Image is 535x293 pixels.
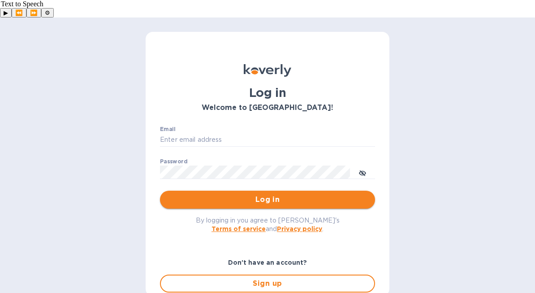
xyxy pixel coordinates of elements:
[160,86,375,100] h1: Log in
[277,225,322,232] a: Privacy policy
[160,104,375,112] h3: Welcome to [GEOGRAPHIC_DATA]!
[354,163,371,181] button: toggle password visibility
[211,225,266,232] a: Terms of service
[160,159,187,165] label: Password
[160,191,375,209] button: Log in
[160,127,176,132] label: Email
[168,278,367,289] span: Sign up
[26,8,41,17] button: Forward
[244,64,291,77] img: Koverly
[41,8,54,17] button: Settings
[12,8,26,17] button: Previous
[160,133,375,147] input: Enter email address
[196,217,340,232] span: By logging in you agree to [PERSON_NAME]'s and .
[228,259,307,266] b: Don't have an account?
[167,194,368,205] span: Log in
[160,275,375,293] button: Sign up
